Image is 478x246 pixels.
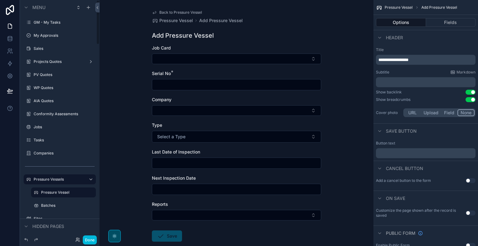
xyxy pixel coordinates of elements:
span: Public form [386,230,415,236]
button: Upload [421,109,441,116]
span: Save button [386,128,417,134]
span: Serial No [152,71,171,76]
button: Fields [426,18,476,27]
label: Button text [376,141,395,146]
button: Select Button [152,54,321,64]
span: Pressure Vessel [385,5,413,10]
h1: Add Pressure Vessel [152,31,214,40]
a: Back to Pressure Vessel [152,10,202,15]
button: Field [441,109,458,116]
span: Hidden pages [32,223,64,229]
div: Show breadcrumbs [376,97,410,102]
label: Jobs [34,125,92,130]
label: Sales [34,46,92,51]
label: Cover photo [376,110,401,115]
label: Customize the page shown after the record is saved [376,208,466,218]
span: Next Inspection Date [152,175,196,181]
label: Conformity Assessments [34,111,92,116]
button: Select Button [152,131,321,143]
span: Markdown [457,70,476,75]
label: Subtitle [376,70,389,75]
button: Select Button [152,105,321,116]
label: PV Quotes [34,72,92,77]
label: Companies [34,151,92,156]
span: Reports [152,201,168,207]
label: Add a cancel button to the form [376,178,431,183]
div: scrollable content [376,55,476,65]
label: Pressure Vessel [41,190,92,195]
span: Job Card [152,45,171,50]
label: AIA Quotes [34,98,92,103]
button: Done [83,235,97,244]
span: Menu [32,4,45,11]
span: Company [152,97,171,102]
div: scrollable content [376,77,476,87]
button: Options [376,18,426,27]
label: Sites [34,216,92,221]
a: Markdown [450,70,476,75]
label: WP Quotes [34,85,92,90]
label: Tasks [34,138,92,143]
div: Show backlink [376,90,402,95]
a: Add Pressure Vessel [199,17,243,24]
label: My Approvals [34,33,92,38]
label: Batches [41,203,92,208]
a: Pressure Vessel [152,17,193,24]
label: Pressure Vessels [34,177,83,182]
span: Select a Type [157,134,185,140]
label: Projects Quotes [34,59,83,64]
span: Header [386,35,403,41]
span: On save [386,195,405,201]
span: Add Pressure Vessel [421,5,457,10]
label: GM - My Tasks [34,20,92,25]
div: scrollable content [376,148,476,158]
label: Title [376,47,476,52]
span: Type [152,122,162,128]
span: Last Date of Inspection [152,149,200,154]
span: Back to Pressure Vessel [159,10,202,15]
button: URL [404,109,421,116]
button: None [457,109,475,116]
button: Select Button [152,210,321,220]
span: Cancel button [386,165,423,172]
span: Pressure Vessel [159,17,193,24]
